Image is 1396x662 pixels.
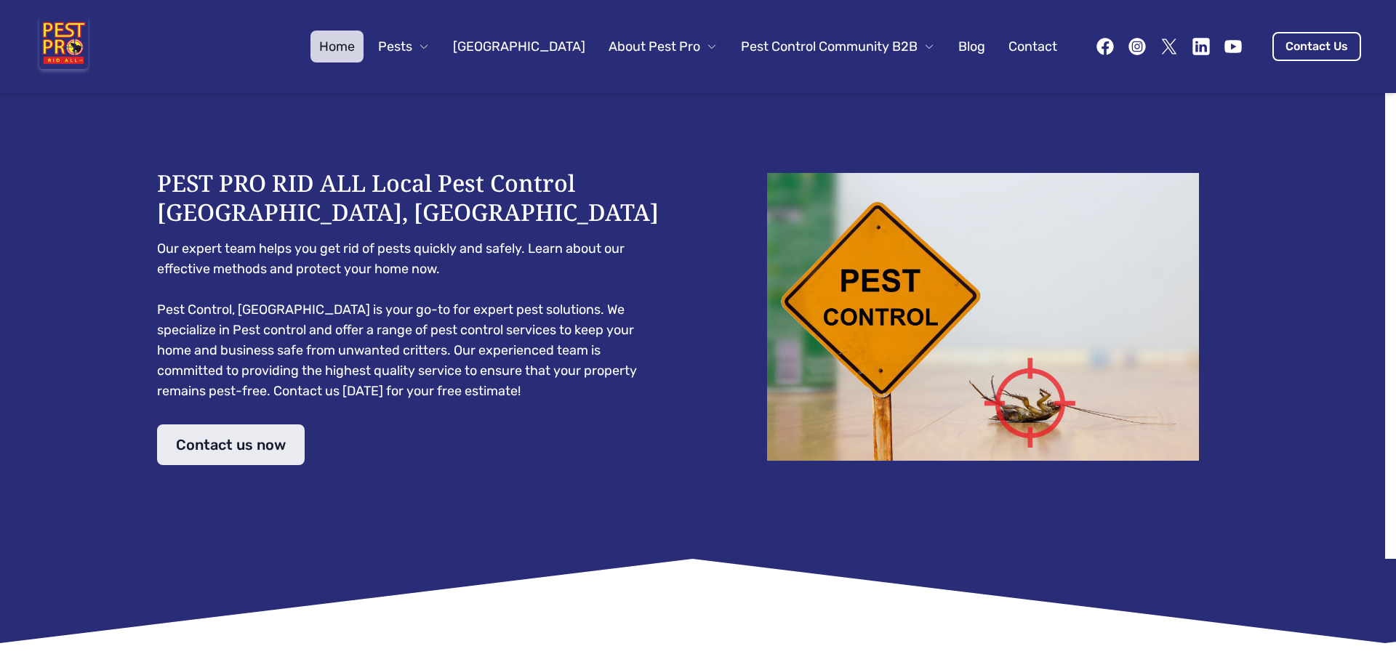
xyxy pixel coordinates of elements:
a: Contact [1000,31,1066,62]
h1: PEST PRO RID ALL Local Pest Control [GEOGRAPHIC_DATA], [GEOGRAPHIC_DATA] [157,169,669,227]
a: Blog [950,31,994,62]
pre: Our expert team helps you get rid of pests quickly and safely. Learn about our effective methods ... [157,238,669,401]
a: Contact us now [157,424,305,465]
span: About Pest Pro [609,36,700,57]
button: Pest Control Community B2B [732,31,944,62]
span: Pests [378,36,412,57]
button: About Pest Pro [600,31,726,62]
img: Pest Pro Rid All [35,17,92,76]
img: Dead cockroach on floor with caution sign pest control [727,173,1239,461]
a: Contact Us [1272,32,1361,61]
span: Pest Control Community B2B [741,36,918,57]
a: Home [310,31,364,62]
button: Pests [369,31,438,62]
a: [GEOGRAPHIC_DATA] [444,31,594,62]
